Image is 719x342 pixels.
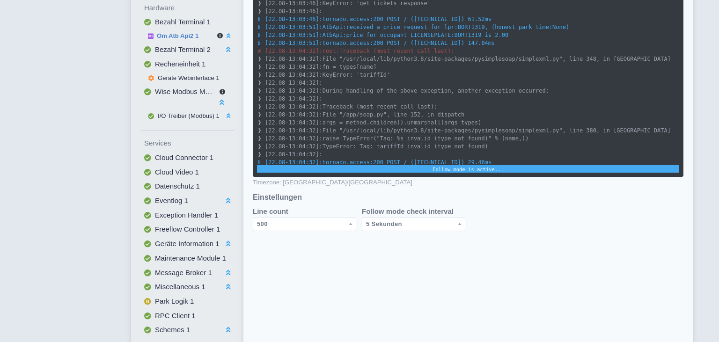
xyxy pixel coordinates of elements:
[155,254,226,262] span: Maintenance Module 1
[323,159,492,166] span: tornado.access:200 POST / ([TECHNICAL_ID]) 29.46ms
[140,222,234,237] button: Freeflow Controller 1
[140,208,234,223] button: Exception Handler 1
[140,85,234,109] button: Wise Modbus Modul 1
[155,18,211,26] span: Bezahl Terminal 1
[323,32,508,38] span: AtbApi:price for occupant LICENSEPLATE:BORT1319 is 2.00
[258,119,323,126] span: [22.08-13:04:32]:
[258,56,323,62] span: [22.08-13:04:32]:
[257,218,268,230] div: 500
[362,206,454,217] label: Follow mode check interval
[323,111,464,118] span: File "/app/soap.py", line 152, in dispatch
[155,312,196,320] span: RPC Client 1
[144,3,234,14] label: Hardware
[140,179,234,194] button: Datenschutz 1
[140,15,234,29] button: Bezahl Terminal 1
[140,309,234,323] button: RPC Client 1
[155,45,211,53] span: Bezahl Terminal 2
[155,168,199,176] span: Cloud Video 1
[157,32,198,39] span: Om Atb Api2 1
[258,80,323,86] span: [22.08-13:04:32]:
[253,179,412,186] small: Timezone: [GEOGRAPHIC_DATA]/[GEOGRAPHIC_DATA]
[323,103,438,110] span: Traceback (most recent call last):
[155,60,205,68] span: Recheneinheit 1
[323,16,492,22] span: tornado.access:200 POST / ([TECHNICAL_ID]) 61.52ms
[258,32,323,38] span: [22.08-13:03:51]:
[140,109,234,123] button: I/O Treiber (Modbus) 1
[323,40,495,46] span: tornado.access:200 POST / ([TECHNICAL_ID]) 147.04ms
[323,143,488,150] span: TypeError: Tag: tariffId invalid (type not found)
[366,218,402,230] div: 5 Sekunden
[155,225,220,233] span: Freeflow Controller 1
[258,40,323,46] span: [22.08-13:03:51]:
[258,127,323,134] span: [22.08-13:04:32]:
[155,211,218,219] span: Exception Handler 1
[258,95,323,102] span: [22.08-13:04:32]:
[155,196,188,204] span: Eventlog 1
[258,135,323,142] span: [22.08-13:04:32]:
[253,206,288,217] label: Line count
[140,323,234,337] button: Schemes 1
[323,48,455,54] span: root:Traceback (most recent call last):
[258,143,323,150] span: [22.08-13:04:32]:
[258,24,323,30] span: [22.08-13:03:51]:
[258,87,323,94] span: [22.08-13:04:32]:
[253,217,356,232] button: 500
[158,74,220,81] span: Geräte Webinterface 1
[140,57,234,72] button: Recheneinheit 1
[155,240,220,247] span: Geräte Information 1
[258,159,323,166] span: [22.08-13:04:32]:
[155,153,213,161] span: Cloud Connector 1
[144,138,234,149] label: Services
[258,103,323,110] span: [22.08-13:04:32]:
[258,111,323,118] span: [22.08-13:04:32]:
[140,251,234,266] button: Maintenance Module 1
[140,280,234,294] button: Miscellaneous 1
[155,87,224,95] span: Wise Modbus Modul 1
[323,135,529,142] span: raise TypeError("Tag: %s invalid (type not found)" % (name,))
[140,165,234,180] button: Cloud Video 1
[323,56,671,62] span: File "/usr/local/lib/python3.8/site-packages/pysimplesoap/simplexml.py", line 348, in [GEOGRAPHIC...
[140,194,234,208] button: Eventlog 1
[140,29,234,43] button: Om Atb Api2 1
[323,24,569,30] span: AtbApi:received a price request for lpr:BORT1319, (honest park time:None)
[323,72,390,78] span: KeyError: 'tariffId'
[258,72,323,78] span: [22.08-13:04:32]:
[258,16,323,22] span: [22.08-13:03:46]:
[258,151,323,158] span: [22.08-13:04:32]:
[140,43,234,57] button: Bezahl Terminal 2
[155,297,194,305] span: Park Logik 1
[253,193,683,202] h5: Einstellungen
[433,167,504,172] small: Follow mode is active...
[323,127,671,134] span: File "/usr/local/lib/python3.8/site-packages/pysimplesoap/simplexml.py", line 380, in [GEOGRAPHIC...
[140,266,234,280] button: Message Broker 1
[155,269,212,277] span: Message Broker 1
[155,326,190,334] span: Schemes 1
[323,87,549,94] span: During handling of the above exception, another exception occurred:
[155,182,200,190] span: Datenschutz 1
[323,64,377,70] span: fn = types[name]
[140,294,234,309] button: Park Logik 1
[155,283,205,291] span: Miscellaneous 1
[362,217,465,232] button: 5 Sekunden
[140,237,234,251] button: Geräte Information 1
[258,8,323,15] span: [22.08-13:03:46]:
[258,64,323,70] span: [22.08-13:04:32]:
[140,151,234,165] button: Cloud Connector 1
[158,112,220,119] span: I/O Treiber (Modbus) 1
[323,119,482,126] span: args = method.children().unmarshall(args_types)
[258,48,323,54] span: [22.08-13:04:32]:
[140,72,234,85] button: Geräte Webinterface 1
